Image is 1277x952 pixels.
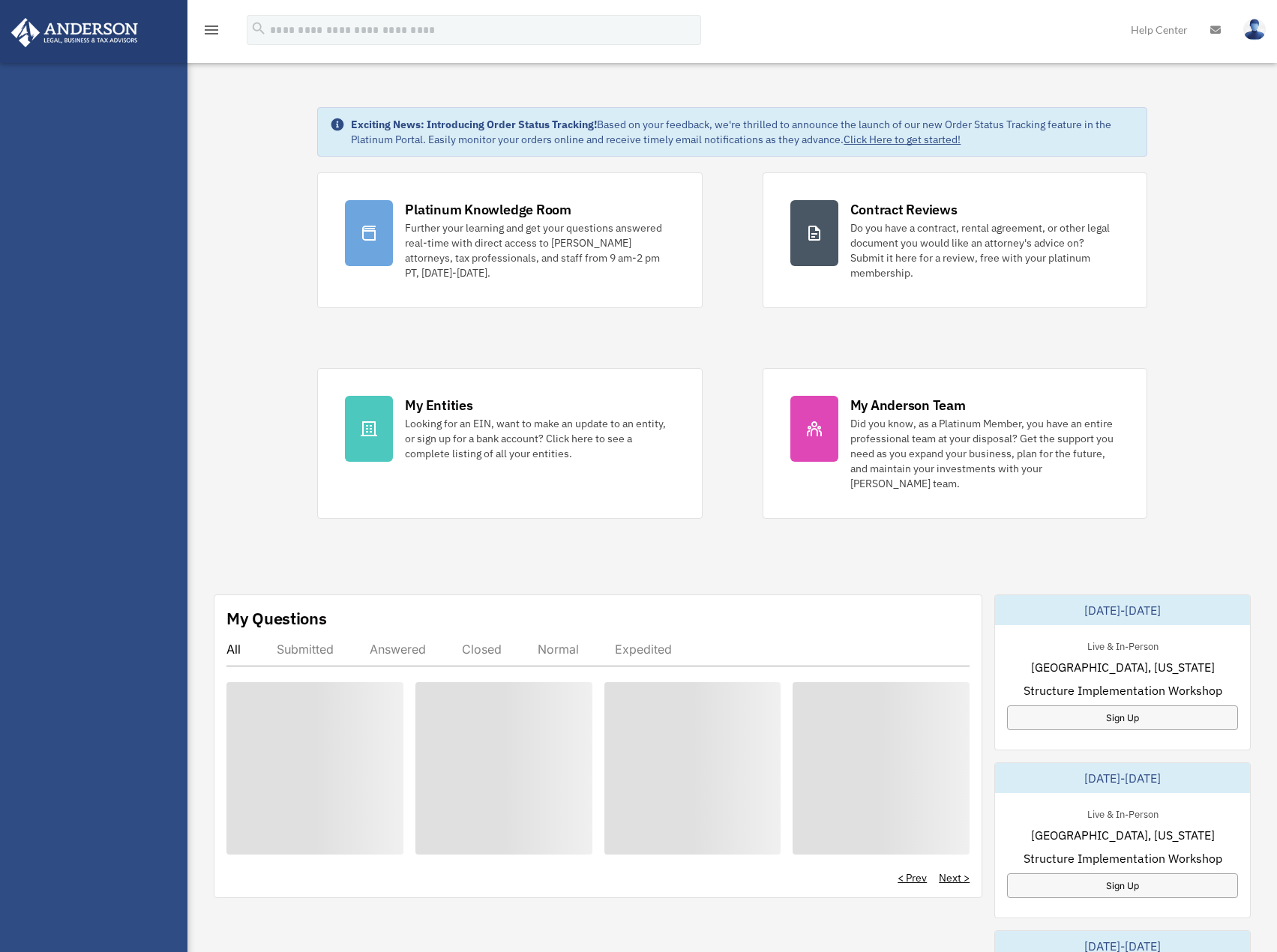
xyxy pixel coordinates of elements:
[1031,826,1215,844] span: [GEOGRAPHIC_DATA], [US_STATE]
[351,118,597,131] strong: Exciting News: Introducing Order Status Tracking!
[1007,873,1238,898] a: Sign Up
[250,20,267,37] i: search
[898,870,927,885] a: < Prev
[226,607,327,630] div: My Questions
[850,200,958,219] div: Contract Reviews
[405,220,674,280] div: Further your learning and get your questions answered real-time with direct access to [PERSON_NAM...
[850,396,966,415] div: My Anderson Team
[1075,637,1171,653] div: Live & In-Person
[995,763,1250,793] div: [DATE]-[DATE]
[939,870,970,885] a: Next >
[1243,19,1266,40] img: User Pic
[317,368,702,519] a: My Entities Looking for an EIN, want to make an update to an entity, or sign up for a bank accoun...
[462,642,502,657] div: Closed
[1024,681,1222,699] span: Structure Implementation Workshop
[277,642,334,657] div: Submitted
[7,18,142,47] img: Anderson Advisors Platinum Portal
[351,117,1134,147] div: Based on your feedback, we're thrilled to announce the launch of our new Order Status Tracking fe...
[226,642,241,657] div: All
[1031,658,1215,676] span: [GEOGRAPHIC_DATA], [US_STATE]
[844,133,961,146] a: Click Here to get started!
[1024,849,1222,867] span: Structure Implementation Workshop
[405,200,571,219] div: Platinum Knowledge Room
[1075,805,1171,821] div: Live & In-Person
[202,26,220,39] a: menu
[763,172,1147,308] a: Contract Reviews Do you have a contract, rental agreement, or other legal document you would like...
[405,396,472,415] div: My Entities
[317,172,702,308] a: Platinum Knowledge Room Further your learning and get your questions answered real-time with dire...
[370,642,426,657] div: Answered
[538,642,579,657] div: Normal
[405,416,674,461] div: Looking for an EIN, want to make an update to an entity, or sign up for a bank account? Click her...
[850,220,1120,280] div: Do you have a contract, rental agreement, or other legal document you would like an attorney's ad...
[995,595,1250,625] div: [DATE]-[DATE]
[850,416,1120,491] div: Did you know, as a Platinum Member, you have an entire professional team at your disposal? Get th...
[1007,705,1238,730] a: Sign Up
[615,642,672,657] div: Expedited
[763,368,1147,519] a: My Anderson Team Did you know, as a Platinum Member, you have an entire professional team at your...
[202,21,220,39] i: menu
